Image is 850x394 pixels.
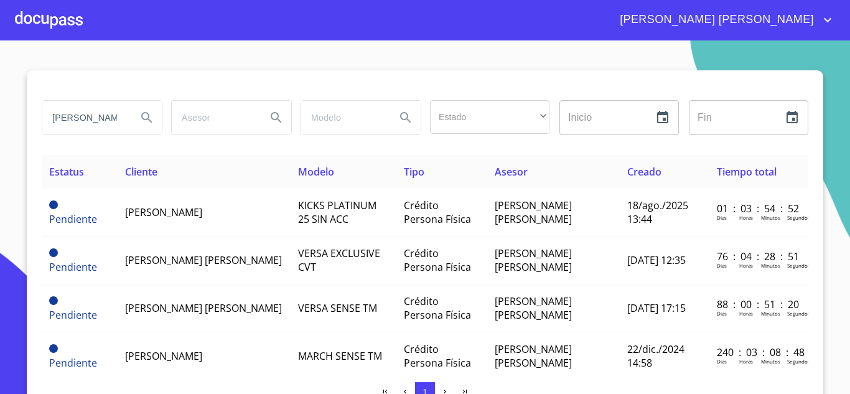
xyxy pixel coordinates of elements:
[717,298,801,311] p: 88 : 00 : 51 : 20
[627,199,688,226] span: 18/ago./2025 13:44
[49,296,58,305] span: Pendiente
[49,356,97,370] span: Pendiente
[495,246,572,274] span: [PERSON_NAME] [PERSON_NAME]
[739,214,753,221] p: Horas
[404,246,471,274] span: Crédito Persona Física
[125,205,202,219] span: [PERSON_NAME]
[717,250,801,263] p: 76 : 04 : 28 : 51
[49,260,97,274] span: Pendiente
[49,308,97,322] span: Pendiente
[610,10,835,30] button: account of current user
[761,310,780,317] p: Minutos
[787,310,810,317] p: Segundos
[739,262,753,269] p: Horas
[787,262,810,269] p: Segundos
[627,301,686,315] span: [DATE] 17:15
[739,358,753,365] p: Horas
[495,342,572,370] span: [PERSON_NAME] [PERSON_NAME]
[404,342,471,370] span: Crédito Persona Física
[430,100,549,134] div: ​
[761,214,780,221] p: Minutos
[627,253,686,267] span: [DATE] 12:35
[125,301,282,315] span: [PERSON_NAME] [PERSON_NAME]
[125,165,157,179] span: Cliente
[298,246,380,274] span: VERSA EXCLUSIVE CVT
[739,310,753,317] p: Horas
[298,301,377,315] span: VERSA SENSE TM
[132,103,162,133] button: Search
[495,294,572,322] span: [PERSON_NAME] [PERSON_NAME]
[495,165,528,179] span: Asesor
[391,103,421,133] button: Search
[610,10,820,30] span: [PERSON_NAME] [PERSON_NAME]
[298,165,334,179] span: Modelo
[627,165,661,179] span: Creado
[42,101,127,134] input: search
[761,358,780,365] p: Minutos
[717,214,727,221] p: Dias
[298,349,382,363] span: MARCH SENSE TM
[49,165,84,179] span: Estatus
[717,345,801,359] p: 240 : 03 : 08 : 48
[49,212,97,226] span: Pendiente
[49,248,58,257] span: Pendiente
[49,344,58,353] span: Pendiente
[627,342,684,370] span: 22/dic./2024 14:58
[49,200,58,209] span: Pendiente
[717,358,727,365] p: Dias
[301,101,386,134] input: search
[787,358,810,365] p: Segundos
[717,202,801,215] p: 01 : 03 : 54 : 52
[172,101,256,134] input: search
[787,214,810,221] p: Segundos
[717,310,727,317] p: Dias
[717,165,777,179] span: Tiempo total
[125,253,282,267] span: [PERSON_NAME] [PERSON_NAME]
[404,199,471,226] span: Crédito Persona Física
[495,199,572,226] span: [PERSON_NAME] [PERSON_NAME]
[298,199,376,226] span: KICKS PLATINUM 25 SIN ACC
[125,349,202,363] span: [PERSON_NAME]
[717,262,727,269] p: Dias
[404,294,471,322] span: Crédito Persona Física
[761,262,780,269] p: Minutos
[404,165,424,179] span: Tipo
[261,103,291,133] button: Search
